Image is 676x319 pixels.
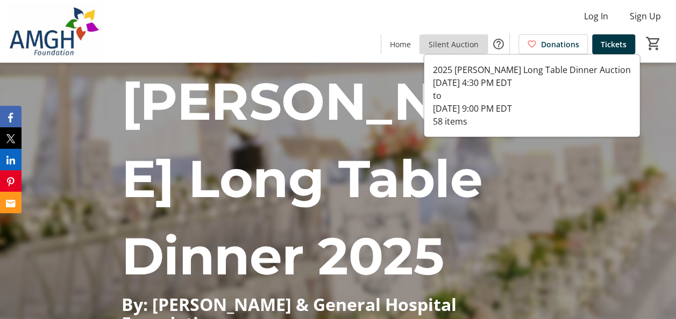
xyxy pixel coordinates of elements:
div: [DATE] 9:00 PM EDT [433,102,631,115]
a: Silent Auction [420,34,487,54]
span: Sign Up [630,10,661,23]
span: Log In [584,10,608,23]
button: Log In [575,8,617,25]
a: Tickets [592,34,635,54]
div: 2025 [PERSON_NAME] Long Table Dinner Auction [433,63,631,76]
img: Alexandra Marine & General Hospital Foundation's Logo [6,4,102,58]
span: Tickets [601,39,627,50]
span: Home [390,39,411,50]
a: Donations [518,34,588,54]
span: Donations [541,39,579,50]
div: [DATE] 4:30 PM EDT [433,76,631,89]
button: Sign Up [621,8,670,25]
div: 58 items [433,115,631,128]
span: [PERSON_NAME] Long Table Dinner 2025 [121,70,524,287]
div: to [433,89,631,102]
button: Help [488,33,509,55]
span: Silent Auction [429,39,479,50]
button: Cart [644,34,663,53]
a: Home [381,34,419,54]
